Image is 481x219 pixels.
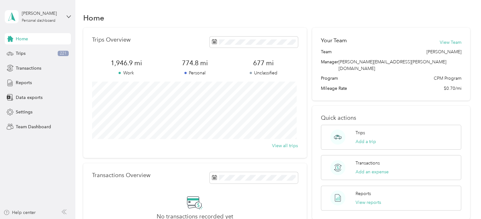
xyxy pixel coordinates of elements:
button: View reports [356,199,381,206]
span: Mileage Rate [321,85,347,92]
button: Help center [3,209,36,216]
p: Quick actions [321,115,461,121]
span: [PERSON_NAME][EMAIL_ADDRESS][PERSON_NAME][DOMAIN_NAME] [339,59,446,71]
span: Team Dashboard [16,124,51,130]
span: CPM Program [433,75,461,82]
div: [PERSON_NAME] [22,10,61,17]
p: Reports [356,190,371,197]
span: $0.70/mi [443,85,461,92]
h1: Home [83,14,104,21]
p: Trips [356,130,365,136]
span: Program [321,75,338,82]
button: View Team [439,39,461,46]
iframe: Everlance-gr Chat Button Frame [446,184,481,219]
div: Personal dashboard [22,19,55,23]
span: Manager [321,59,339,72]
p: Transactions [356,160,380,166]
button: Add a trip [356,138,376,145]
button: View all trips [272,142,298,149]
p: Transactions Overview [92,172,150,179]
button: Add an expense [356,169,389,175]
span: Settings [16,109,32,115]
p: Unclassified [229,70,298,76]
span: [PERSON_NAME] [426,49,461,55]
span: Data exports [16,94,43,101]
span: Team [321,49,332,55]
span: 677 mi [229,59,298,67]
h2: Your Team [321,37,347,44]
